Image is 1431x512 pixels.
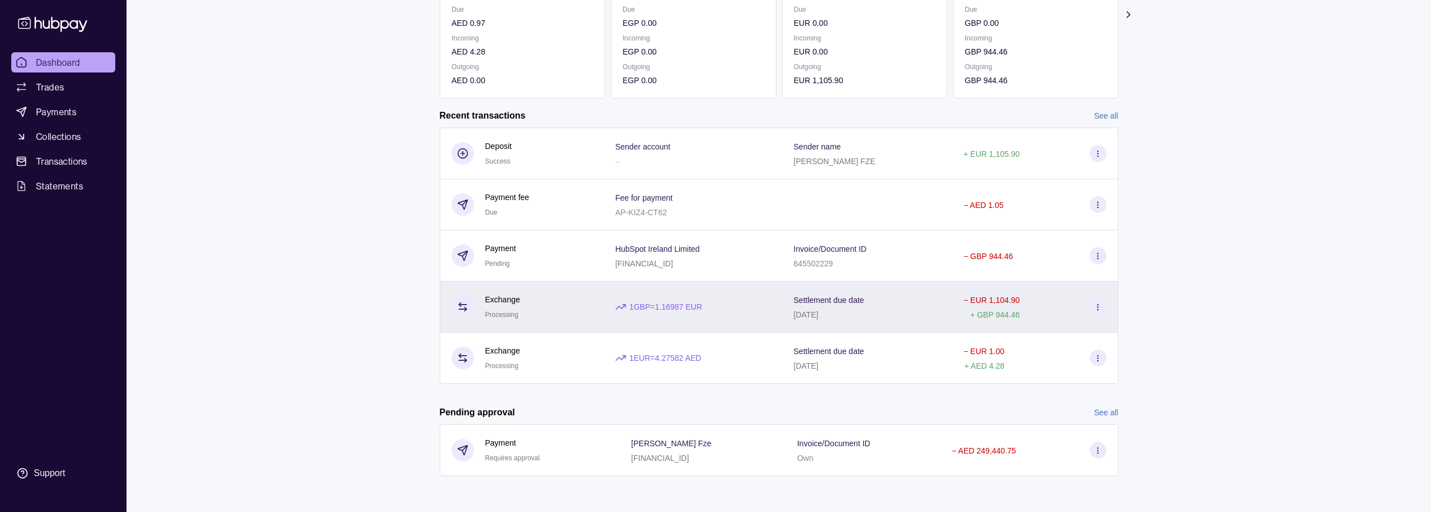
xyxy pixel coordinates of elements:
[485,157,511,165] span: Success
[440,406,515,419] h2: Pending approval
[964,61,1106,73] p: Outgoing
[485,209,498,216] span: Due
[964,361,1004,370] p: + AED 4.28
[615,193,672,202] p: Fee for payment
[622,74,764,87] p: EGP 0.00
[793,259,833,268] p: 645502229
[793,61,935,73] p: Outgoing
[622,3,764,16] p: Due
[11,52,115,73] a: Dashboard
[36,179,83,193] span: Statements
[615,259,673,268] p: [FINANCIAL_ID]
[36,80,64,94] span: Trades
[11,126,115,147] a: Collections
[622,32,764,44] p: Incoming
[793,17,935,29] p: EUR 0.00
[622,61,764,73] p: Outgoing
[622,17,764,29] p: EGP 0.00
[1094,110,1118,122] a: See all
[629,352,701,364] p: 1 EUR = 4.27582 AED
[11,151,115,171] a: Transactions
[964,17,1106,29] p: GBP 0.00
[793,157,875,166] p: [PERSON_NAME] FZE
[485,311,518,319] span: Processing
[36,56,80,69] span: Dashboard
[34,467,65,479] div: Support
[485,437,540,449] p: Payment
[485,345,520,357] p: Exchange
[793,361,818,370] p: [DATE]
[36,105,76,119] span: Payments
[452,17,593,29] p: AED 0.97
[970,310,1019,319] p: + GBP 944.46
[793,296,864,305] p: Settlement due date
[631,439,711,448] p: [PERSON_NAME] Fze
[11,77,115,97] a: Trades
[485,260,510,268] span: Pending
[485,362,518,370] span: Processing
[793,32,935,44] p: Incoming
[622,46,764,58] p: EGP 0.00
[452,46,593,58] p: AED 4.28
[963,201,1003,210] p: − AED 1.05
[36,155,88,168] span: Transactions
[615,142,670,151] p: Sender account
[963,296,1019,305] p: − EUR 1,104.90
[629,301,702,313] p: 1 GBP = 1.16987 EUR
[11,461,115,485] a: Support
[963,347,1004,356] p: − EUR 1.00
[485,293,520,306] p: Exchange
[615,208,667,217] p: AP-KIZ4-CT62
[485,454,540,462] span: Requires approval
[952,446,1016,455] p: − AED 249,440.75
[440,110,526,122] h2: Recent transactions
[452,74,593,87] p: AED 0.00
[793,46,935,58] p: EUR 0.00
[793,142,841,151] p: Sender name
[797,454,814,463] p: Own
[615,244,699,253] p: HubSpot Ireland Limited
[631,454,689,463] p: [FINANCIAL_ID]
[793,74,935,87] p: EUR 1,105.90
[963,149,1019,158] p: + EUR 1,105.90
[11,102,115,122] a: Payments
[964,3,1106,16] p: Due
[36,130,81,143] span: Collections
[11,176,115,196] a: Statements
[963,252,1013,261] p: − GBP 944.46
[615,157,620,166] p: –
[793,3,935,16] p: Due
[793,310,818,319] p: [DATE]
[964,74,1106,87] p: GBP 944.46
[964,32,1106,44] p: Incoming
[964,46,1106,58] p: GBP 944.46
[793,244,866,253] p: Invoice/Document ID
[452,61,593,73] p: Outgoing
[1094,406,1118,419] a: See all
[793,347,864,356] p: Settlement due date
[485,242,516,255] p: Payment
[485,191,530,203] p: Payment fee
[452,32,593,44] p: Incoming
[797,439,870,448] p: Invoice/Document ID
[452,3,593,16] p: Due
[485,140,512,152] p: Deposit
